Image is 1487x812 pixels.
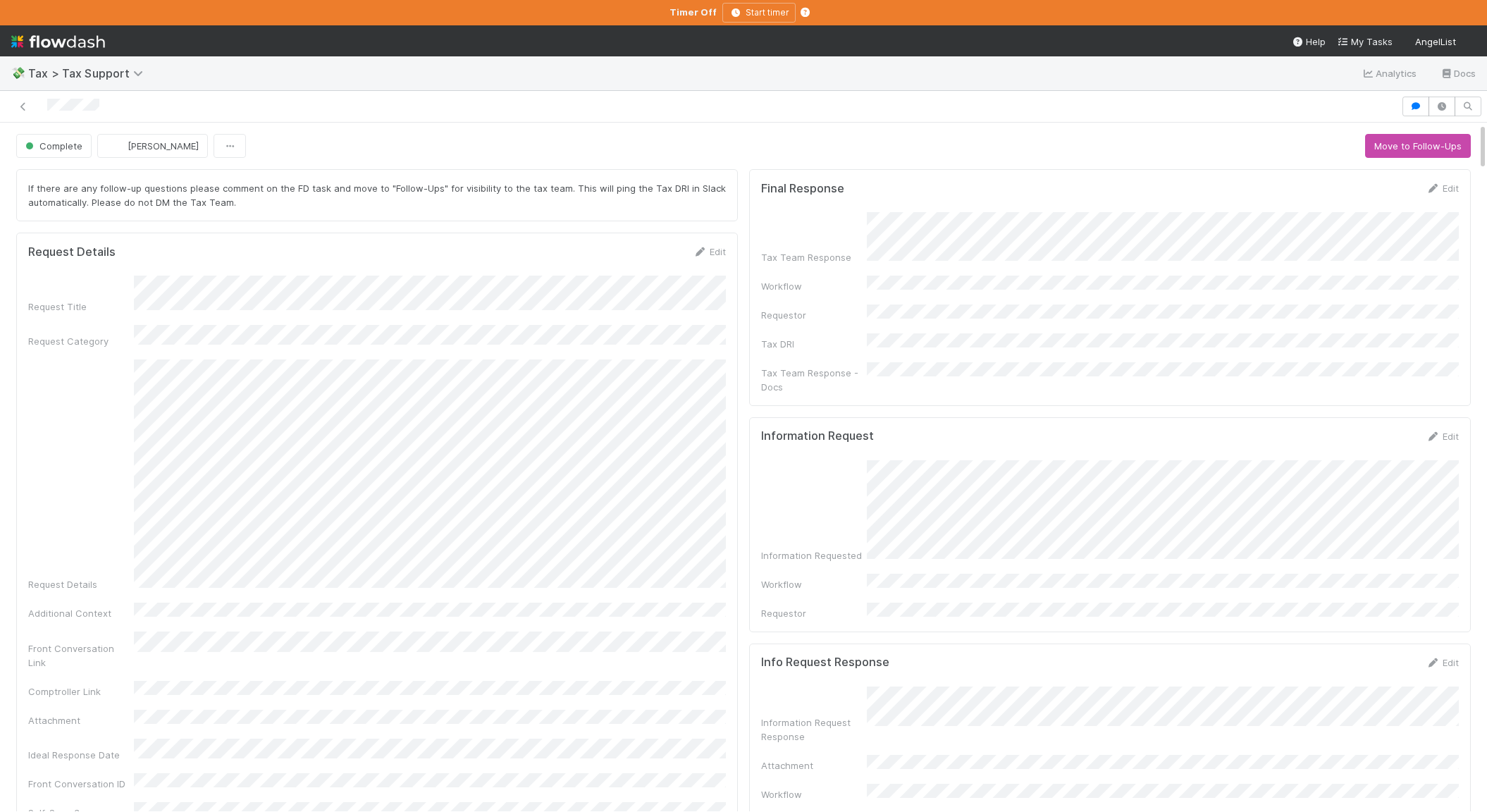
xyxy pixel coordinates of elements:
[1292,35,1326,49] div: Help
[28,684,134,699] div: Comptroller Link
[761,606,867,620] div: Requestor
[761,548,867,562] div: Information Requested
[761,715,867,744] div: Information Request Response
[761,787,867,801] div: Workflow
[761,250,867,264] div: Tax Team Response
[1462,35,1476,49] img: avatar_b18de8e2-1483-4e81-aa60-0a3d21592880.png
[1337,35,1393,49] a: My Tasks
[693,246,726,257] a: Edit
[761,337,867,351] div: Tax DRI
[28,577,134,591] div: Request Details
[761,279,867,293] div: Workflow
[761,656,889,670] h5: Info Request Response
[28,777,134,791] div: Front Conversation ID
[28,713,134,727] div: Attachment
[722,3,796,23] button: Start timer
[1362,65,1417,82] a: Analytics
[1426,183,1459,194] a: Edit
[670,6,717,18] strong: Timer Off
[28,66,150,80] span: Tax > Tax Support
[28,641,134,670] div: Front Conversation Link
[128,140,199,152] span: [PERSON_NAME]
[16,134,92,158] button: Complete
[761,182,844,196] h5: Final Response
[1415,36,1456,47] span: AngelList
[1426,431,1459,442] a: Edit
[28,300,134,314] div: Request Title
[761,577,867,591] div: Workflow
[11,67,25,79] span: 💸
[761,366,867,394] div: Tax Team Response - Docs
[23,140,82,152] span: Complete
[1440,65,1476,82] a: Docs
[761,758,867,773] div: Attachment
[1365,134,1471,158] button: Move to Follow-Ups
[109,139,123,153] img: avatar_f2899df2-d2b9-483b-a052-ca3b1db2e5e2.png
[761,308,867,322] div: Requestor
[97,134,208,158] button: [PERSON_NAME]
[28,748,134,762] div: Ideal Response Date
[1337,36,1393,47] span: My Tasks
[28,245,116,259] h5: Request Details
[761,429,874,443] h5: Information Request
[28,183,729,208] span: If there are any follow-up questions please comment on the FD task and move to "Follow-Ups" for v...
[28,606,134,620] div: Additional Context
[28,334,134,348] div: Request Category
[11,30,105,54] img: logo-inverted-e16ddd16eac7371096b0.svg
[1426,657,1459,668] a: Edit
